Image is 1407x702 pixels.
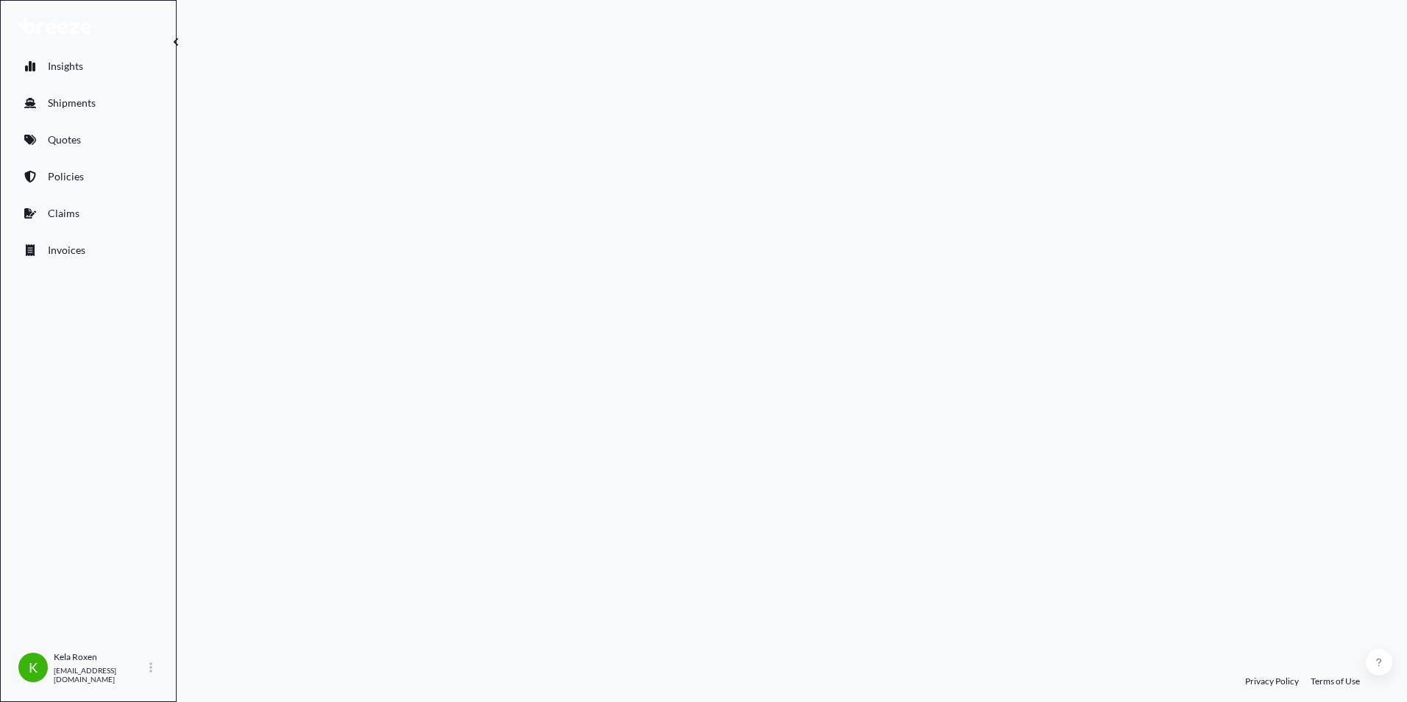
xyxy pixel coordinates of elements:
p: Policies [48,169,84,184]
p: Invoices [48,243,85,258]
p: Kela Roxen [54,651,146,663]
p: [EMAIL_ADDRESS][DOMAIN_NAME] [54,666,146,684]
p: Insights [48,59,83,74]
a: Terms of Use [1311,676,1360,687]
a: Policies [13,162,164,191]
span: K [29,660,38,675]
p: Quotes [48,132,81,147]
a: Quotes [13,125,164,155]
a: Shipments [13,88,164,118]
a: Privacy Policy [1245,676,1299,687]
a: Invoices [13,235,164,265]
p: Shipments [48,96,96,110]
a: Insights [13,52,164,81]
a: Claims [13,199,164,228]
p: Claims [48,206,79,221]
